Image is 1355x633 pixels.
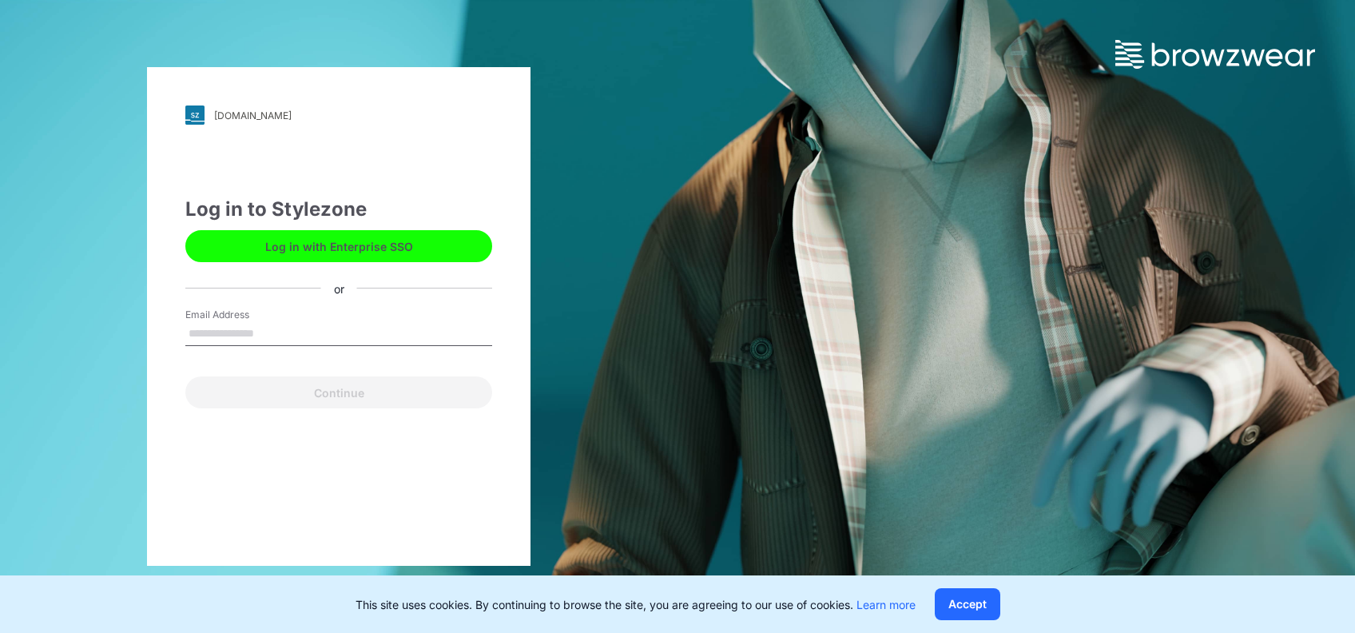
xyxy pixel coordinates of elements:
div: or [321,280,357,297]
button: Accept [935,588,1000,620]
a: [DOMAIN_NAME] [185,105,492,125]
p: This site uses cookies. By continuing to browse the site, you are agreeing to our use of cookies. [356,596,916,613]
div: [DOMAIN_NAME] [214,109,292,121]
img: browzwear-logo.73288ffb.svg [1115,40,1315,69]
a: Learn more [856,598,916,611]
label: Email Address [185,308,297,322]
img: svg+xml;base64,PHN2ZyB3aWR0aD0iMjgiIGhlaWdodD0iMjgiIHZpZXdCb3g9IjAgMCAyOCAyOCIgZmlsbD0ibm9uZSIgeG... [185,105,205,125]
button: Log in with Enterprise SSO [185,230,492,262]
div: Log in to Stylezone [185,195,492,224]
